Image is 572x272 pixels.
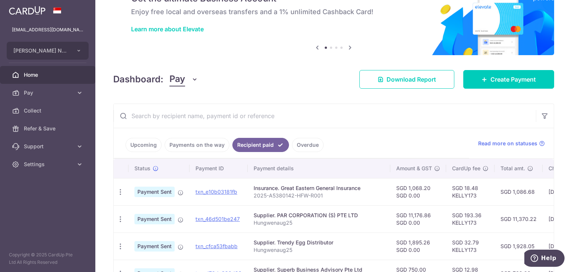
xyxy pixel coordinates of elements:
[24,125,73,132] span: Refer & Save
[495,178,543,205] td: SGD 1,086.68
[446,178,495,205] td: SGD 18.48 KELLY173
[292,138,324,152] a: Overdue
[7,42,89,60] button: [PERSON_NAME] NOODLE MANUFACTURER
[24,161,73,168] span: Settings
[131,7,536,16] h6: Enjoy free local and overseas transfers and a 1% unlimited Cashback Card!
[134,241,175,252] span: Payment Sent
[478,140,545,147] a: Read more on statuses
[495,205,543,233] td: SGD 11,370.22
[169,72,198,86] button: Pay
[24,143,73,150] span: Support
[196,189,237,195] a: txn_e10b03181fb
[359,70,454,89] a: Download Report
[169,72,185,86] span: Pay
[478,140,537,147] span: Read more on statuses
[524,250,565,268] iframe: Opens a widget where you can find more information
[9,6,45,15] img: CardUp
[196,216,240,222] a: txn_46d501be247
[24,89,73,97] span: Pay
[24,107,73,114] span: Collect
[131,25,204,33] a: Learn more about Elevate
[490,75,536,84] span: Create Payment
[24,71,73,79] span: Home
[13,47,69,54] span: [PERSON_NAME] NOODLE MANUFACTURER
[254,219,384,227] p: Hungwenaug25
[390,178,446,205] td: SGD 1,068.20 SGD 0.00
[113,73,163,86] h4: Dashboard:
[500,165,525,172] span: Total amt.
[114,104,536,128] input: Search by recipient name, payment id or reference
[125,138,162,152] a: Upcoming
[254,212,384,219] div: Supplier. PAR CORPORATION (S) PTE LTD
[254,246,384,254] p: Hungwenaug25
[390,233,446,260] td: SGD 1,895.26 SGD 0.00
[190,159,248,178] th: Payment ID
[495,233,543,260] td: SGD 1,928.05
[12,26,83,34] p: [EMAIL_ADDRESS][DOMAIN_NAME]
[254,239,384,246] div: Supplier. Trendy Egg Distributor
[446,233,495,260] td: SGD 32.79 KELLY173
[387,75,436,84] span: Download Report
[396,165,432,172] span: Amount & GST
[390,205,446,233] td: SGD 11,176.86 SGD 0.00
[254,184,384,192] div: Insurance. Great Eastern General Insurance
[232,138,289,152] a: Recipient paid
[134,214,175,224] span: Payment Sent
[446,205,495,233] td: SGD 193.36 KELLY173
[254,192,384,199] p: 2025-A5380142-HFW-R001
[248,159,390,178] th: Payment details
[134,165,150,172] span: Status
[463,70,554,89] a: Create Payment
[134,187,175,197] span: Payment Sent
[165,138,229,152] a: Payments on the way
[196,243,238,249] a: txn_cfca53fbabb
[452,165,480,172] span: CardUp fee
